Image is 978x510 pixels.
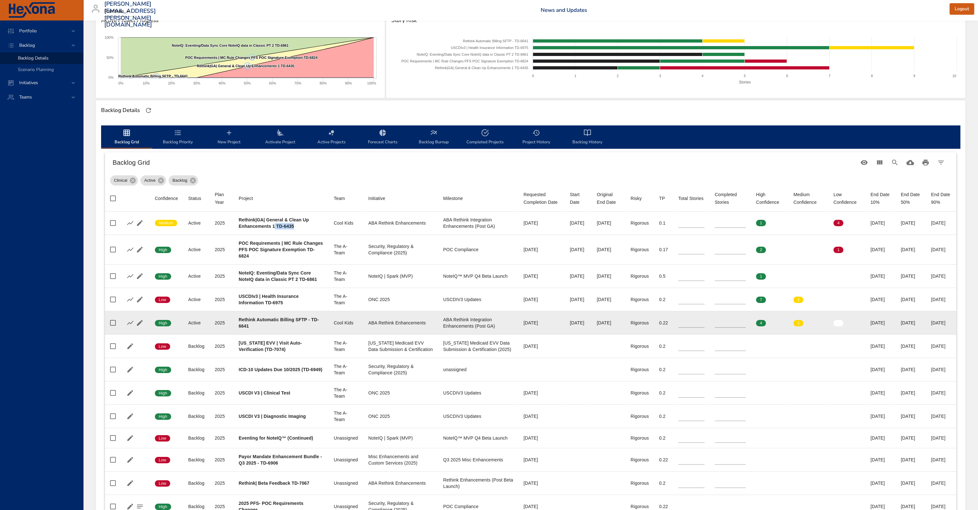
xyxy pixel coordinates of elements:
[391,17,960,24] span: Story Risk
[793,297,803,303] span: 2
[215,343,228,349] div: 2025
[334,435,358,441] div: Unassigned
[368,363,433,376] div: Security, Regulatory & Compliance (2025)
[597,191,620,206] div: Original End Date
[443,195,513,202] span: Milestone
[215,191,228,206] div: Plan Year
[368,340,433,353] div: [US_STATE] Medicaid EVV Data Submission & Certification
[871,366,891,373] div: [DATE]
[125,455,135,465] button: Edit Project Details
[901,191,921,206] div: End Date 50%
[135,271,145,281] button: Edit Project Details
[168,81,175,85] text: 20%
[631,320,649,326] div: Rigorous
[215,191,228,206] div: Sort
[188,195,204,202] span: Status
[901,273,921,279] div: [DATE]
[125,245,135,254] button: Show Burnup
[215,390,228,396] div: 2025
[345,81,352,85] text: 90%
[443,340,513,353] div: [US_STATE] Medicaid EVV Data Submission & Certification (2025)
[334,195,345,202] div: Sort
[368,296,433,303] div: ONC 2025
[239,195,253,202] div: Sort
[443,296,513,303] div: USCDIV3 Updates
[541,6,587,14] a: News and Updates
[901,390,921,396] div: [DATE]
[18,67,54,73] span: Scenario Planning
[901,246,921,253] div: [DATE]
[125,433,135,443] button: Edit Project Details
[361,129,404,146] span: Forecast Charts
[443,390,513,396] div: USCDIV3 Updates
[215,320,228,326] div: 2025
[310,129,353,146] span: Active Projects
[715,191,746,206] div: Sort
[99,105,142,116] div: Backlog Details
[597,246,620,253] div: [DATE]
[871,390,891,396] div: [DATE]
[239,317,319,329] b: Rethink Automatic Billing SFTP - TD-6641
[108,76,114,79] text: 0%
[659,390,668,396] div: 0.2
[659,320,668,326] div: 0.22
[659,435,668,441] div: 0.2
[901,220,921,226] div: [DATE]
[756,191,783,206] div: Sort
[368,413,433,419] div: ONC 2025
[155,414,171,419] span: High
[197,64,294,68] text: Rethink|GA| General & Clean Up Enhancements 1 TD-6435
[105,129,148,146] span: Backlog Grid
[901,366,921,373] div: [DATE]
[570,273,586,279] div: [DATE]
[532,74,534,78] text: 0
[756,191,783,206] div: High Confidence
[931,273,951,279] div: [DATE]
[239,195,323,202] span: Project
[631,390,649,396] div: Rigorous
[871,320,891,326] div: [DATE]
[931,343,951,349] div: [DATE]
[334,195,358,202] span: Team
[402,59,528,63] text: POC Requirements | MC Rule Changes PFS POC Signature Exemption TD-6824
[155,220,177,226] span: Medium
[435,66,528,70] text: Rethink|GA| General & Clean Up Enhancements 1 TD-6435
[443,217,513,229] div: ABA Rethink Integration Enhancements (Post GA)
[931,366,951,373] div: [DATE]
[334,220,358,226] div: Cool Kids
[631,413,649,419] div: Rigorous
[443,195,463,202] div: Milestone
[872,155,887,170] button: View Columns
[188,366,204,373] div: Backlog
[258,129,302,146] span: Activate Project
[125,411,135,421] button: Edit Project Details
[334,320,358,326] div: Cool Kids
[239,390,290,395] b: USCDI V3 | Clinical Test
[659,195,665,202] div: Sort
[931,296,951,303] div: [DATE]
[523,191,560,206] div: Sort
[887,155,902,170] button: Search
[239,217,309,229] b: Rethink|GA| General & Clean Up Enhancements 1 TD-6435
[239,414,306,419] b: USCDI V3 | Diagnostic Imaging
[566,129,609,146] span: Backlog History
[334,243,358,256] div: The A-Team
[901,435,921,441] div: [DATE]
[631,195,649,202] span: Risky
[523,320,560,326] div: [DATE]
[443,435,513,441] div: NoteIQ™ MVP Q4 Beta Launch
[918,155,933,170] button: Print
[215,366,228,373] div: 2025
[215,413,228,419] div: 2025
[901,343,921,349] div: [DATE]
[901,320,921,326] div: [DATE]
[188,296,204,303] div: Active
[334,340,358,353] div: The A-Team
[14,94,37,100] span: Teams
[239,195,253,202] div: Project
[871,273,891,279] div: [DATE]
[659,273,668,279] div: 0.5
[135,295,145,304] button: Edit Project Details
[368,390,433,396] div: ONC 2025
